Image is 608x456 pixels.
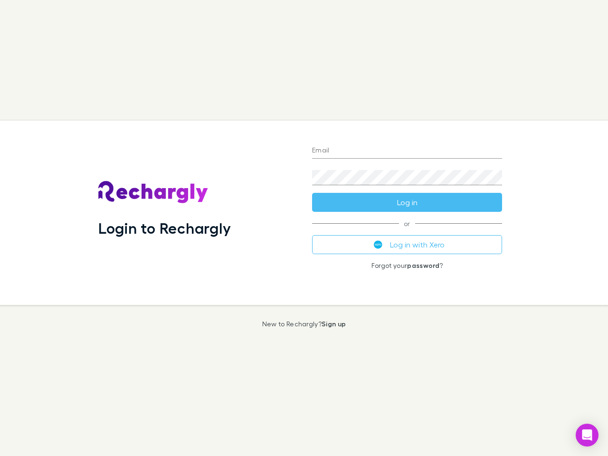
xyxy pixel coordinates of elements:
img: Rechargly's Logo [98,181,209,204]
h1: Login to Rechargly [98,219,231,237]
a: password [407,261,439,269]
img: Xero's logo [374,240,382,249]
a: Sign up [322,320,346,328]
p: New to Rechargly? [262,320,346,328]
button: Log in [312,193,502,212]
button: Log in with Xero [312,235,502,254]
span: or [312,223,502,224]
div: Open Intercom Messenger [576,424,598,446]
p: Forgot your ? [312,262,502,269]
